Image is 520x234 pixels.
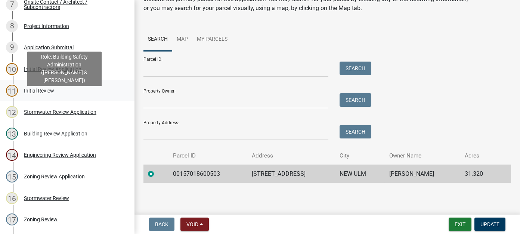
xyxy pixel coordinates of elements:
[24,88,54,93] div: Initial Review
[247,165,335,183] td: [STREET_ADDRESS]
[24,131,87,136] div: Building Review Application
[6,149,18,161] div: 14
[340,93,371,107] button: Search
[449,218,471,231] button: Exit
[6,106,18,118] div: 12
[6,192,18,204] div: 16
[24,45,74,50] div: Application Submittal
[27,52,102,86] div: Role: Building Safety Administration ([PERSON_NAME] & [PERSON_NAME])
[474,218,505,231] button: Update
[247,147,335,165] th: Address
[24,174,85,179] div: Zoning Review Application
[24,196,69,201] div: Stormwater Review
[6,41,18,53] div: 9
[168,165,247,183] td: 00157018600503
[168,147,247,165] th: Parcel ID
[385,147,460,165] th: Owner Name
[24,109,96,115] div: Stormwater Review Application
[6,20,18,32] div: 8
[335,165,385,183] td: NEW ULM
[6,63,18,75] div: 10
[385,165,460,183] td: [PERSON_NAME]
[340,125,371,138] button: Search
[24,66,81,72] div: Initial Review Application
[155,221,168,227] span: Back
[172,28,192,52] a: Map
[6,85,18,97] div: 11
[186,221,198,227] span: Void
[180,218,209,231] button: Void
[6,171,18,182] div: 15
[480,221,499,227] span: Update
[6,213,18,225] div: 17
[192,28,232,52] a: My Parcels
[460,165,498,183] td: 31.320
[6,128,18,140] div: 13
[143,28,172,52] a: Search
[340,62,371,75] button: Search
[24,24,69,29] div: Project Information
[149,218,174,231] button: Back
[24,152,96,157] div: Engineering Review Application
[24,217,58,222] div: Zoning Review
[335,147,385,165] th: City
[460,147,498,165] th: Acres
